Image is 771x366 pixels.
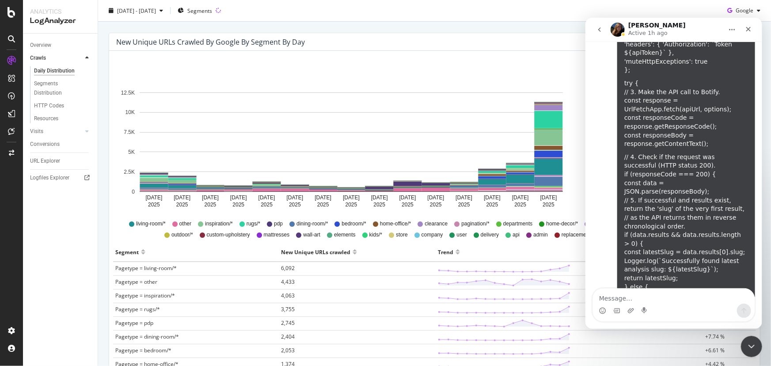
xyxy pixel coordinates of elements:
[317,202,329,208] text: 2025
[281,245,350,259] div: New Unique URLs crawled
[34,66,91,76] a: Daily Distribution
[28,290,35,297] button: Gif picker
[42,290,49,297] button: Upload attachment
[30,127,83,136] a: Visits
[546,220,578,228] span: home-decor/*
[202,194,219,201] text: [DATE]
[34,79,91,98] a: Segments Distribution
[334,231,356,239] span: elements
[247,220,260,228] span: rugs/*
[30,16,91,26] div: LogAnalyzer
[30,41,51,50] div: Overview
[30,53,46,63] div: Crawls
[281,278,295,286] span: 4,433
[396,231,408,239] span: store
[503,220,533,228] span: departments
[315,194,331,201] text: [DATE]
[562,231,604,239] span: replacement-parts
[125,110,135,116] text: 10K
[30,140,91,149] a: Conversions
[741,336,762,357] iframe: Intercom live chat
[706,333,725,340] span: +7.74 %
[287,194,304,201] text: [DATE]
[30,7,91,16] div: Analytics
[461,220,489,228] span: pagination/*
[371,194,388,201] text: [DATE]
[281,305,295,313] span: 3,755
[373,202,385,208] text: 2025
[706,347,725,354] span: +6.61 %
[484,194,501,201] text: [DATE]
[136,220,166,228] span: living-room/*
[115,245,139,259] div: Segment
[124,169,135,175] text: 2.5K
[399,194,416,201] text: [DATE]
[8,271,169,286] textarea: Message…
[14,290,21,297] button: Emoji picker
[736,7,753,14] span: Google
[380,220,411,228] span: home-office/*
[458,202,470,208] text: 2025
[205,202,216,208] text: 2025
[540,194,557,201] text: [DATE]
[30,156,91,166] a: URL Explorer
[274,220,283,228] span: pdp
[116,79,586,212] svg: A chart.
[296,220,328,228] span: dining-room/*
[232,202,244,208] text: 2025
[456,194,472,201] text: [DATE]
[115,347,171,354] span: Pagetype = bedroom/*
[533,231,548,239] span: admin
[303,231,320,239] span: wall-art
[30,53,83,63] a: Crawls
[179,220,191,228] span: other
[115,319,153,327] span: Pagetype = pdp
[34,101,91,111] a: HTTP Codes
[422,231,443,239] span: company
[486,202,498,208] text: 2025
[425,220,448,228] span: clearance
[174,194,190,201] text: [DATE]
[585,18,762,329] iframe: Intercom live chat
[148,202,160,208] text: 2025
[724,4,764,18] button: Google
[514,202,526,208] text: 2025
[187,7,212,14] span: Segments
[34,114,91,123] a: Resources
[30,156,60,166] div: URL Explorer
[264,231,290,239] span: mattresses
[369,231,382,239] span: kids/*
[171,231,193,239] span: outdoor/*
[105,4,167,18] button: [DATE] - [DATE]
[481,231,499,239] span: delivery
[543,202,555,208] text: 2025
[39,61,163,131] div: try { // 3. Make the API call to Botify. const response = UrlFetchApp.fetch(apiUrl, options); con...
[115,292,175,299] span: Pagetype = inspiration/*
[121,90,135,96] text: 12.5K
[346,202,357,208] text: 2025
[281,333,295,340] span: 2,404
[115,278,157,286] span: Pagetype = other
[513,231,520,239] span: api
[146,194,163,201] text: [DATE]
[128,149,135,155] text: 5K
[430,202,442,208] text: 2025
[30,140,60,149] div: Conversions
[281,292,295,299] span: 4,063
[117,7,156,14] span: [DATE] - [DATE]
[258,194,275,201] text: [DATE]
[30,173,91,183] a: Logfiles Explorer
[281,319,295,327] span: 2,745
[230,194,247,201] text: [DATE]
[512,194,529,201] text: [DATE]
[281,347,295,354] span: 2,053
[205,220,233,228] span: inspiration/*
[34,66,75,76] div: Daily Distribution
[115,264,177,272] span: Pagetype = living-room/*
